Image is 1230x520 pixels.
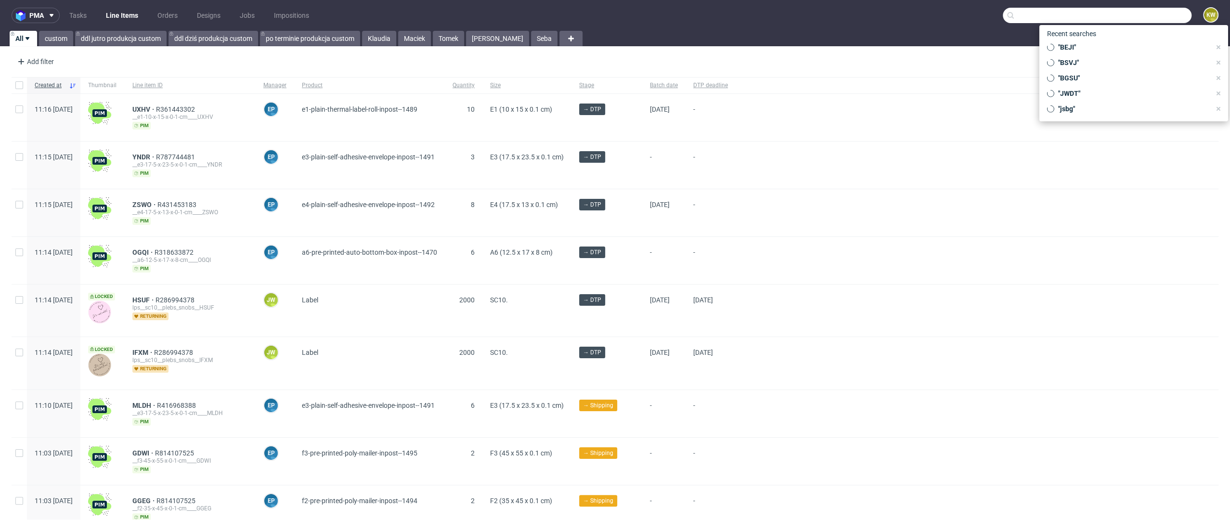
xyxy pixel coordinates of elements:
span: R361443302 [156,105,197,113]
a: Klaudia [362,31,396,46]
span: F3 (45 x 55 x 0.1 cm) [490,449,552,457]
span: f3-pre-printed-poly-mailer-inpost--1495 [302,449,417,457]
span: DTP deadline [693,81,728,90]
span: - [693,105,728,130]
span: → DTP [583,248,601,257]
a: GDWI [132,449,155,457]
img: data [88,300,111,324]
span: [DATE] [693,349,713,356]
div: Add filter [13,54,56,69]
img: wHgJFi1I6lmhQAAAABJRU5ErkJggg== [88,245,111,268]
span: 11:15 [DATE] [35,201,73,208]
img: wHgJFi1I6lmhQAAAABJRU5ErkJggg== [88,398,111,421]
a: IFXM [132,349,154,356]
button: pma [12,8,60,23]
span: 11:14 [DATE] [35,349,73,356]
span: [DATE] [693,296,713,304]
span: → Shipping [583,449,613,457]
img: wHgJFi1I6lmhQAAAABJRU5ErkJggg== [88,197,111,220]
span: 11:14 [DATE] [35,248,73,256]
span: - [650,402,678,426]
figcaption: JW [264,293,278,307]
span: [DATE] [650,201,670,208]
div: __e4-17-5-x-13-x-0-1-cm____ZSWO [132,208,248,216]
span: - [650,153,678,177]
span: [DATE] [650,105,670,113]
span: 6 [471,248,475,256]
a: R814107525 [155,449,196,457]
span: Quantity [453,81,475,90]
a: UXHV [132,105,156,113]
a: R286994378 [155,296,196,304]
span: e4-plain-self-adhesive-envelope-inpost--1492 [302,201,435,208]
span: 6 [471,402,475,409]
span: → Shipping [583,401,613,410]
span: 11:03 [DATE] [35,449,73,457]
span: "BEJI" [1054,42,1211,52]
a: OGQI [132,248,155,256]
span: → DTP [583,348,601,357]
span: e3-plain-self-adhesive-envelope-inpost--1491 [302,153,435,161]
a: Impositions [268,8,315,23]
span: E3 (17.5 x 23.5 x 0.1 cm) [490,402,564,409]
span: [DATE] [650,349,670,356]
div: __f2-35-x-45-x-0-1-cm____GGEG [132,505,248,512]
div: __e3-17-5-x-23-5-x-0-1-cm____YNDR [132,161,248,169]
span: SC10. [490,296,508,304]
span: pim [132,265,151,273]
span: Label [302,349,318,356]
span: Thumbnail [88,81,117,90]
span: E3 (17.5 x 23.5 x 0.1 cm) [490,153,564,161]
a: Jobs [234,8,260,23]
span: 11:10 [DATE] [35,402,73,409]
span: → DTP [583,153,601,161]
span: SC10. [490,349,508,356]
span: → Shipping [583,496,613,505]
a: ddl jutro produkcja custom [75,31,167,46]
span: 2000 [459,296,475,304]
span: pim [132,418,151,426]
span: pim [132,466,151,473]
span: returning [132,312,168,320]
a: GGEG [132,497,156,505]
a: Line Items [100,8,144,23]
a: po terminie produkcja custom [260,31,360,46]
a: Tasks [64,8,92,23]
span: - [650,248,678,273]
a: YNDR [132,153,156,161]
span: 11:14 [DATE] [35,296,73,304]
span: - [693,248,728,273]
a: All [10,31,37,46]
div: lps__sc10__plebs_snobs__HSUF [132,304,248,312]
span: "BSVJ" [1054,58,1211,67]
div: __a6-12-5-x-17-x-8-cm____OGQI [132,256,248,264]
figcaption: EP [264,446,278,460]
figcaption: KW [1204,8,1217,22]
span: R286994378 [154,349,195,356]
img: wHgJFi1I6lmhQAAAABJRU5ErkJggg== [88,102,111,125]
span: MLDH [132,402,157,409]
img: logo [16,10,29,21]
span: Locked [88,293,115,300]
figcaption: EP [264,494,278,507]
figcaption: EP [264,399,278,412]
figcaption: EP [264,198,278,211]
span: - [693,201,728,225]
span: E1 (10 x 15 x 0.1 cm) [490,105,552,113]
span: - [693,402,728,426]
span: pim [132,122,151,130]
span: Locked [88,346,115,353]
span: Stage [579,81,634,90]
a: R787744481 [156,153,197,161]
span: e1-plain-thermal-label-roll-inpost--1489 [302,105,417,113]
img: wHgJFi1I6lmhQAAAABJRU5ErkJggg== [88,445,111,468]
span: e3-plain-self-adhesive-envelope-inpost--1491 [302,402,435,409]
div: __e3-17-5-x-23-5-x-0-1-cm____MLDH [132,409,248,417]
